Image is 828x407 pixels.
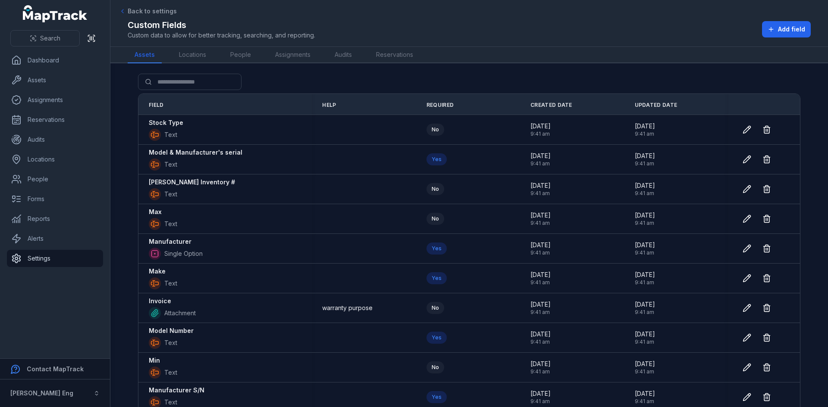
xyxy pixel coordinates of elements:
[164,190,177,199] span: Text
[40,34,60,43] span: Search
[128,7,177,16] span: Back to settings
[7,111,103,128] a: Reservations
[778,25,805,34] span: Add field
[530,279,551,286] span: 9:41 am
[530,249,551,256] span: 9:41 am
[164,130,177,139] span: Text
[635,181,655,197] time: 8/1/2025, 9:41:11 AM
[427,272,447,284] div: Yes
[635,330,655,345] time: 8/1/2025, 9:41:11 AM
[635,279,655,286] span: 9:41 am
[7,91,103,109] a: Assignments
[635,122,655,130] span: [DATE]
[635,330,655,339] span: [DATE]
[427,124,444,136] div: No
[7,210,103,227] a: Reports
[635,152,655,160] span: [DATE]
[530,122,551,137] time: 8/1/2025, 9:41:11 AM
[635,339,655,345] span: 9:41 am
[530,330,551,339] span: [DATE]
[635,270,655,286] time: 8/1/2025, 9:41:11 AM
[530,220,551,227] span: 9:41 am
[635,368,655,375] span: 9:41 am
[149,148,242,157] strong: Model & Manufacturer's serial
[149,237,191,246] strong: Manufacturer
[7,151,103,168] a: Locations
[530,360,551,375] time: 8/1/2025, 9:41:11 AM
[119,7,177,16] a: Back to settings
[23,5,88,22] a: MapTrack
[635,181,655,190] span: [DATE]
[268,47,317,63] a: Assignments
[530,190,551,197] span: 9:41 am
[635,102,677,109] span: Updated Date
[128,47,162,63] a: Assets
[427,361,444,373] div: No
[149,178,235,186] strong: [PERSON_NAME] Inventory #
[427,332,447,344] div: Yes
[427,302,444,314] div: No
[635,211,655,220] span: [DATE]
[164,368,177,377] span: Text
[530,389,551,405] time: 8/1/2025, 9:41:11 AM
[7,230,103,247] a: Alerts
[530,130,551,137] span: 9:41 am
[128,19,315,31] h2: Custom Fields
[635,300,655,316] time: 8/1/2025, 9:41:11 AM
[7,131,103,148] a: Audits
[530,181,551,197] time: 8/1/2025, 9:41:11 AM
[530,309,551,316] span: 9:41 am
[530,368,551,375] span: 9:41 am
[635,152,655,167] time: 8/1/2025, 9:41:11 AM
[223,47,258,63] a: People
[635,249,655,256] span: 9:41 am
[635,220,655,227] span: 9:41 am
[149,102,164,109] span: Field
[635,160,655,167] span: 9:41 am
[530,300,551,309] span: [DATE]
[7,190,103,208] a: Forms
[530,300,551,316] time: 8/1/2025, 9:41:11 AM
[427,102,454,109] span: Required
[164,249,203,258] span: Single Option
[172,47,213,63] a: Locations
[164,309,196,317] span: Attachment
[530,211,551,227] time: 8/1/2025, 9:41:11 AM
[322,102,336,109] span: Help
[635,190,655,197] span: 9:41 am
[530,339,551,345] span: 9:41 am
[530,270,551,279] span: [DATE]
[635,241,655,256] time: 8/1/2025, 9:41:11 AM
[635,211,655,227] time: 8/1/2025, 9:41:11 AM
[635,398,655,405] span: 9:41 am
[369,47,420,63] a: Reservations
[635,270,655,279] span: [DATE]
[530,398,551,405] span: 9:41 am
[530,241,551,249] span: [DATE]
[530,122,551,130] span: [DATE]
[149,356,160,365] strong: Min
[635,309,655,316] span: 9:41 am
[164,339,177,347] span: Text
[164,398,177,407] span: Text
[530,389,551,398] span: [DATE]
[322,304,373,312] span: warranty purpose
[27,365,84,373] strong: Contact MapTrack
[164,279,177,288] span: Text
[149,267,166,276] strong: Make
[762,21,811,37] button: Add field
[530,160,551,167] span: 9:41 am
[530,330,551,345] time: 8/1/2025, 9:41:11 AM
[149,386,204,395] strong: Manufacturer S/N
[328,47,359,63] a: Audits
[530,102,572,109] span: Created Date
[635,389,655,398] span: [DATE]
[530,211,551,220] span: [DATE]
[7,52,103,69] a: Dashboard
[635,360,655,368] span: [DATE]
[427,183,444,195] div: No
[530,360,551,368] span: [DATE]
[10,30,80,47] button: Search
[530,270,551,286] time: 8/1/2025, 9:41:11 AM
[635,241,655,249] span: [DATE]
